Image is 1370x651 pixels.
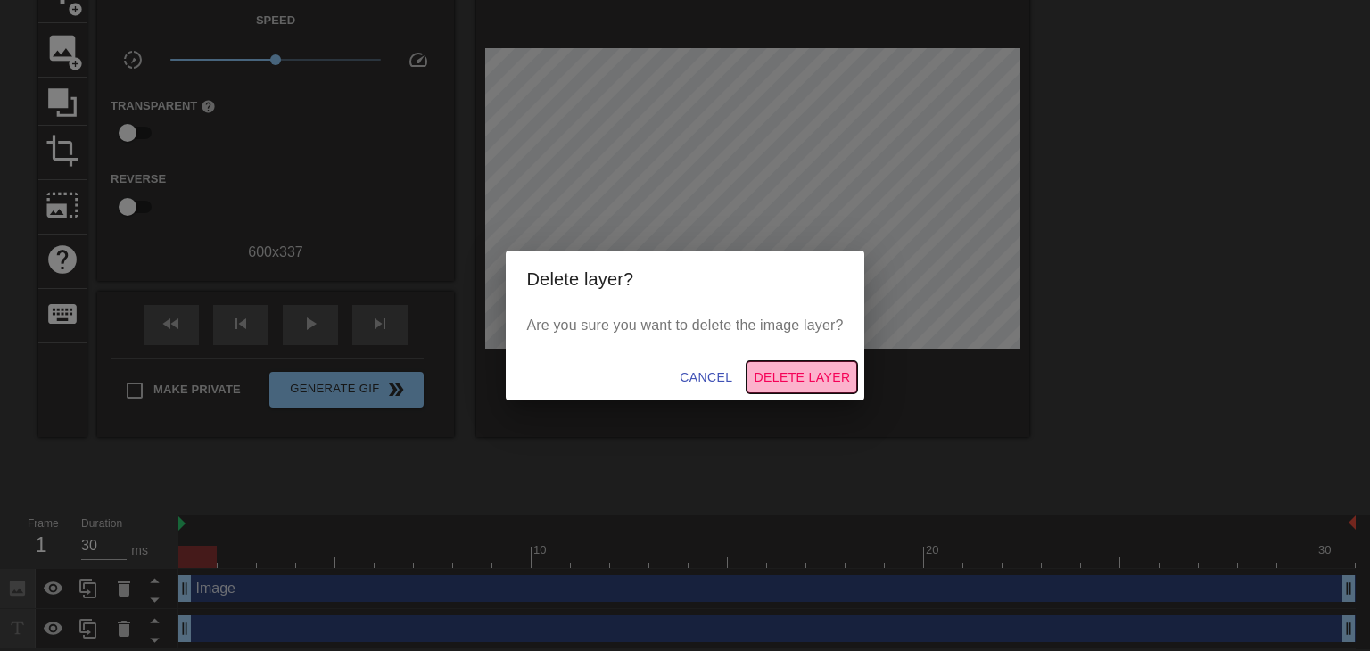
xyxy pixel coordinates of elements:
[527,265,844,293] h2: Delete layer?
[673,361,739,394] button: Cancel
[680,367,732,389] span: Cancel
[747,361,857,394] button: Delete Layer
[754,367,850,389] span: Delete Layer
[527,315,844,336] p: Are you sure you want to delete the image layer?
